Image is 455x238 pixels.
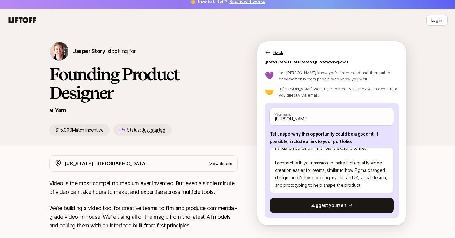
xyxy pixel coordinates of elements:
p: If [PERSON_NAME] would like to meet you, they will reach out to you directly via email. [279,86,398,98]
p: Back [273,49,283,56]
span: Just started [142,127,165,133]
button: Log in [426,15,448,26]
p: is looking for [73,47,136,56]
p: Video is the most compelling medium ever invented. But even a single minute of video can take hou... [49,179,238,196]
p: We’re building a video tool for creative teams to film and produce commercial-grade video in-hous... [49,204,238,230]
p: Tell Jasper why this opportunity could be a good fit . If possible, include a link to your portfo... [270,130,394,145]
h1: Founding Product Designer [49,65,238,102]
span: Jasper Story [73,48,105,54]
a: Yarn [55,107,66,113]
textarea: Hi [PERSON_NAME] This role feels like a great fit for me. I enjoy working on the full design proc... [270,148,394,193]
p: Status: [127,126,165,134]
p: at [49,106,54,114]
p: [US_STATE], [GEOGRAPHIC_DATA] [64,159,148,168]
p: View details [209,160,232,167]
button: Suggest yourself [270,198,394,213]
p: Let [PERSON_NAME] know you’re interested and then pull in endorsements from people who know you w... [279,70,398,82]
p: 🤝 [265,88,274,96]
img: Jasper Story [50,42,68,61]
p: 💜 [265,72,274,79]
p: $15,000 Match Incentive [49,124,110,136]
